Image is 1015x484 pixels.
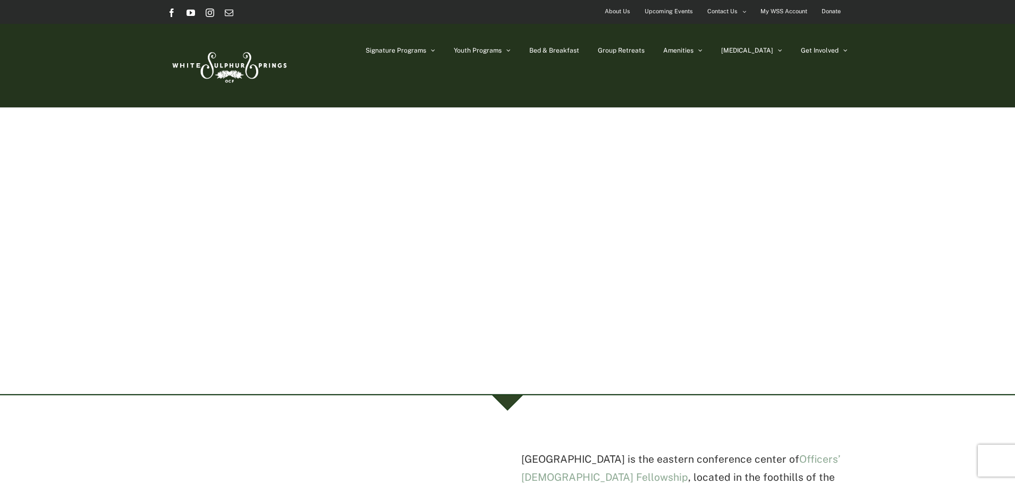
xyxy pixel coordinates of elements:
a: Group Retreats [598,24,645,77]
nav: Main Menu [366,24,848,77]
a: Amenities [663,24,703,77]
span: Donate [822,4,841,19]
span: Contact Us [707,4,738,19]
span: Group Retreats [598,47,645,54]
a: Bed & Breakfast [529,24,579,77]
a: Get Involved [801,24,848,77]
span: [MEDICAL_DATA] [721,47,773,54]
span: Get Involved [801,47,839,54]
span: Upcoming Events [645,4,693,19]
span: My WSS Account [760,4,807,19]
a: Signature Programs [366,24,435,77]
span: About Us [605,4,630,19]
span: Signature Programs [366,47,426,54]
a: Officers’ [DEMOGRAPHIC_DATA] Fellowship [521,453,840,483]
span: Amenities [663,47,693,54]
img: White Sulphur Springs Logo [167,40,290,90]
a: [MEDICAL_DATA] [721,24,782,77]
a: Youth Programs [454,24,511,77]
span: Bed & Breakfast [529,47,579,54]
span: Youth Programs [454,47,502,54]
